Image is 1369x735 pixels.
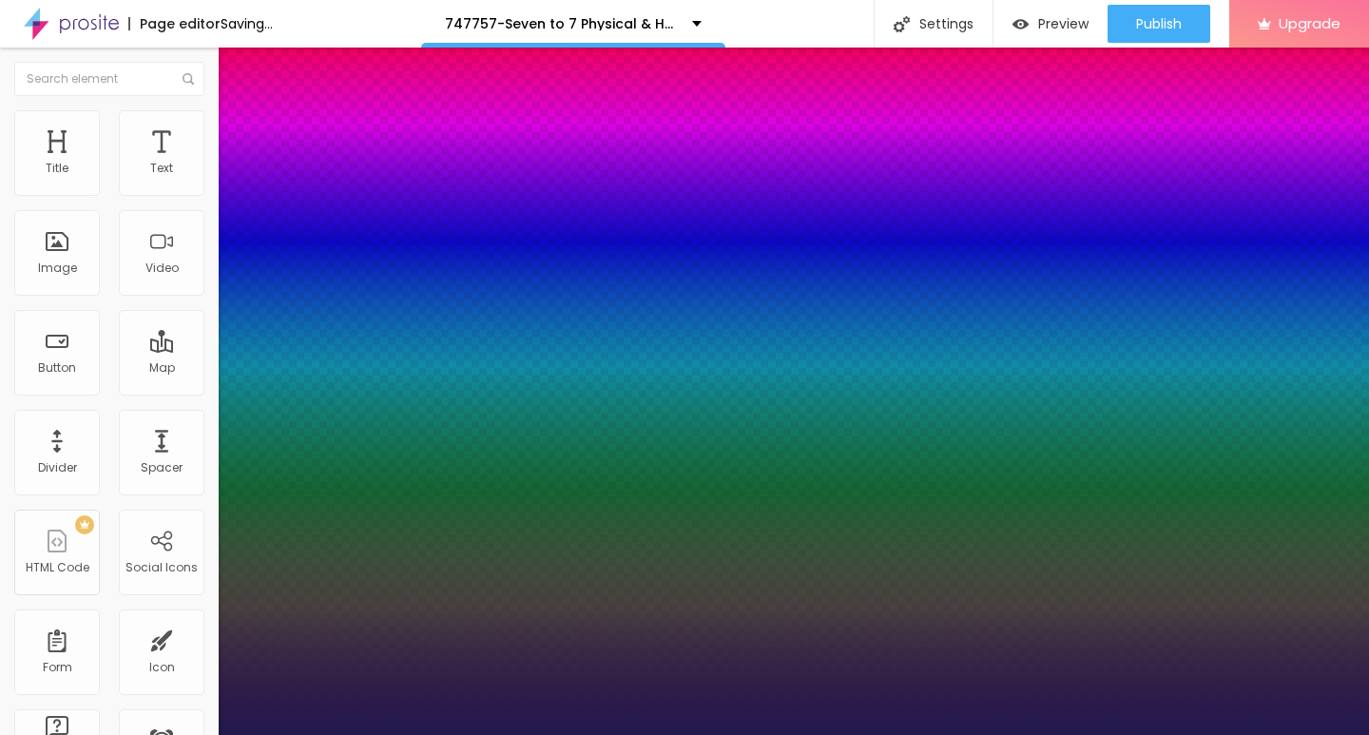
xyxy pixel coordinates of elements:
div: Form [43,661,72,674]
input: Search element [14,62,204,96]
div: Image [38,261,77,275]
img: Icone [183,73,194,85]
span: Upgrade [1279,15,1340,31]
div: Video [145,261,179,275]
div: Page editor [128,17,221,30]
div: HTML Code [26,561,89,574]
div: Spacer [141,461,183,474]
img: Icone [894,16,910,32]
div: Text [150,162,173,175]
div: Title [46,162,68,175]
div: Button [38,361,76,375]
p: 747757-Seven to 7 Physical & Hand Therapy [445,17,678,30]
div: Saving... [221,17,273,30]
div: Map [149,361,175,375]
span: Publish [1136,16,1182,31]
div: Social Icons [125,561,198,574]
div: Divider [38,461,77,474]
button: Preview [993,5,1108,43]
span: Preview [1038,16,1089,31]
img: view-1.svg [1012,16,1029,32]
div: Icon [149,661,175,674]
button: Publish [1108,5,1210,43]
